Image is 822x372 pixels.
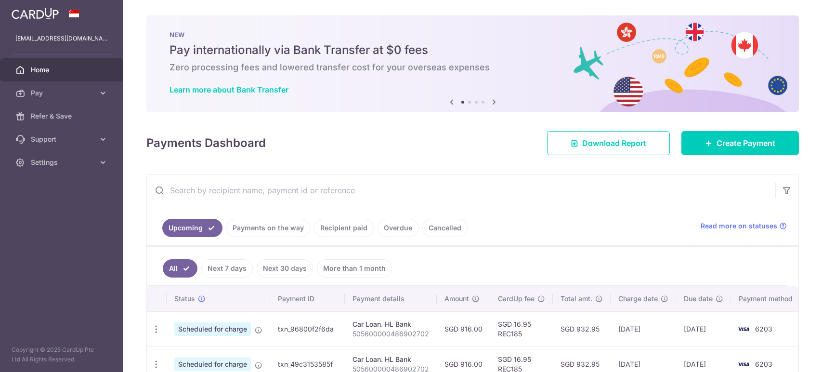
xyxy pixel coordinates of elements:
a: Next 30 days [257,259,313,278]
a: Create Payment [681,131,799,155]
img: CardUp [12,8,59,19]
th: Payment method [731,286,804,311]
a: Upcoming [162,219,222,237]
span: Scheduled for charge [174,358,251,371]
a: Learn more about Bank Transfer [170,85,288,94]
th: Payment details [345,286,437,311]
span: Scheduled for charge [174,322,251,336]
a: Read more on statuses [701,221,787,231]
a: More than 1 month [317,259,392,278]
h6: Zero processing fees and lowered transfer cost for your overseas expenses [170,62,776,73]
a: Payments on the way [226,219,310,237]
span: Amount [444,294,469,304]
span: Status [174,294,195,304]
a: Overdue [378,219,418,237]
img: Bank Card [734,359,753,370]
span: Home [31,65,94,75]
h4: Payments Dashboard [146,134,266,152]
td: [DATE] [676,311,731,346]
img: Bank transfer banner [146,15,799,112]
div: Car Loan. HL Bank [352,319,429,329]
h5: Pay internationally via Bank Transfer at $0 fees [170,42,776,58]
td: SGD 916.00 [437,311,490,346]
img: Bank Card [734,323,753,335]
a: Recipient paid [314,219,374,237]
th: Payment ID [270,286,345,311]
span: 6203 [755,325,772,333]
span: Support [31,134,94,144]
span: Read more on statuses [701,221,777,231]
span: Refer & Save [31,111,94,121]
a: All [163,259,197,278]
a: Download Report [547,131,670,155]
span: CardUp fee [498,294,535,304]
span: Due date [684,294,713,304]
span: Pay [31,88,94,98]
p: NEW [170,31,776,39]
p: [EMAIL_ADDRESS][DOMAIN_NAME] [15,34,108,43]
span: Charge date [618,294,658,304]
p: 505600000486902702 [352,329,429,339]
span: Create Payment [717,137,775,149]
div: Car Loan. HL Bank [352,355,429,364]
span: Download Report [582,137,646,149]
a: Next 7 days [201,259,253,278]
td: [DATE] [611,311,676,346]
a: Cancelled [422,219,468,237]
input: Search by recipient name, payment id or reference [147,175,775,206]
span: 6203 [755,360,772,368]
td: SGD 932.95 [553,311,611,346]
td: txn_96800f2f6da [270,311,345,346]
td: SGD 16.95 REC185 [490,311,553,346]
span: Settings [31,158,94,167]
span: Total amt. [561,294,592,304]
